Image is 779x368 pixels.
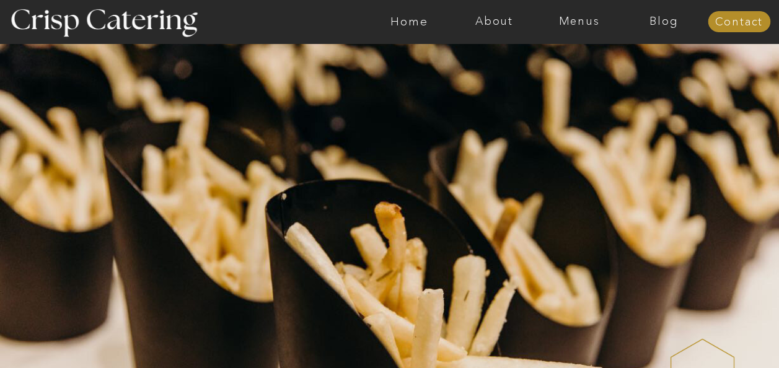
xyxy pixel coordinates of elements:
[708,16,770,28] a: Contact
[452,15,537,28] a: About
[622,15,706,28] a: Blog
[537,15,622,28] a: Menus
[367,15,452,28] a: Home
